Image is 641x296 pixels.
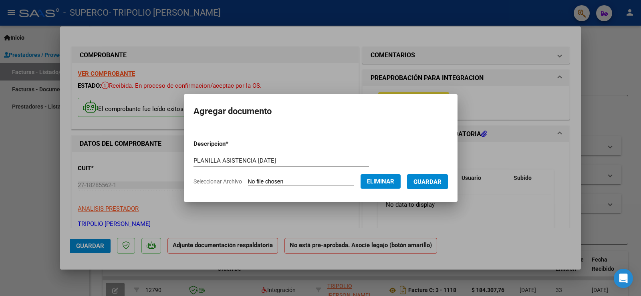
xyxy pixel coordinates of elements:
[367,178,394,185] span: Eliminar
[361,174,401,189] button: Eliminar
[194,139,270,149] p: Descripcion
[614,269,633,288] div: Open Intercom Messenger
[407,174,448,189] button: Guardar
[194,104,448,119] h2: Agregar documento
[194,178,242,185] span: Seleccionar Archivo
[413,178,441,185] span: Guardar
